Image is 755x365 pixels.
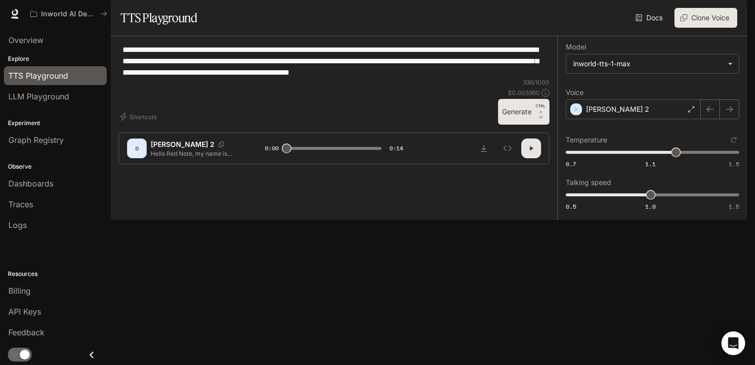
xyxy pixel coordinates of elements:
a: Docs [633,8,667,28]
p: [PERSON_NAME] 2 [151,139,214,149]
span: 1.5 [729,160,739,168]
p: $ 0.003360 [508,89,540,97]
p: Talking speed [566,179,611,186]
span: 0:00 [265,143,279,153]
p: ⏎ [536,103,545,121]
button: Reset to default [728,135,739,145]
div: Open Intercom Messenger [721,331,745,355]
p: 336 / 1000 [523,78,549,87]
div: inworld-tts-1-max [566,54,739,73]
div: D [129,140,145,156]
span: 0:14 [389,143,403,153]
p: Inworld AI Demos [41,10,96,18]
button: Shortcuts [119,109,161,125]
p: Temperature [566,137,607,143]
p: CTRL + [536,103,545,115]
p: Hello Red Note, my name is [PERSON_NAME] and I'm from [GEOGRAPHIC_DATA], [US_STATE] in the [DEMOG... [151,149,241,158]
button: Copy Voice ID [214,141,228,147]
span: 1.1 [645,160,656,168]
span: 0.7 [566,160,576,168]
p: Model [566,44,586,50]
p: Voice [566,89,584,96]
button: Clone Voice [674,8,737,28]
span: 1.0 [645,202,656,211]
p: [PERSON_NAME] 2 [586,104,649,114]
div: inworld-tts-1-max [573,59,723,69]
h1: TTS Playground [121,8,197,28]
button: All workspaces [26,4,112,24]
span: 1.5 [729,202,739,211]
span: 0.5 [566,202,576,211]
button: Download audio [474,138,494,158]
button: Inspect [498,138,517,158]
button: GenerateCTRL +⏎ [498,99,549,125]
